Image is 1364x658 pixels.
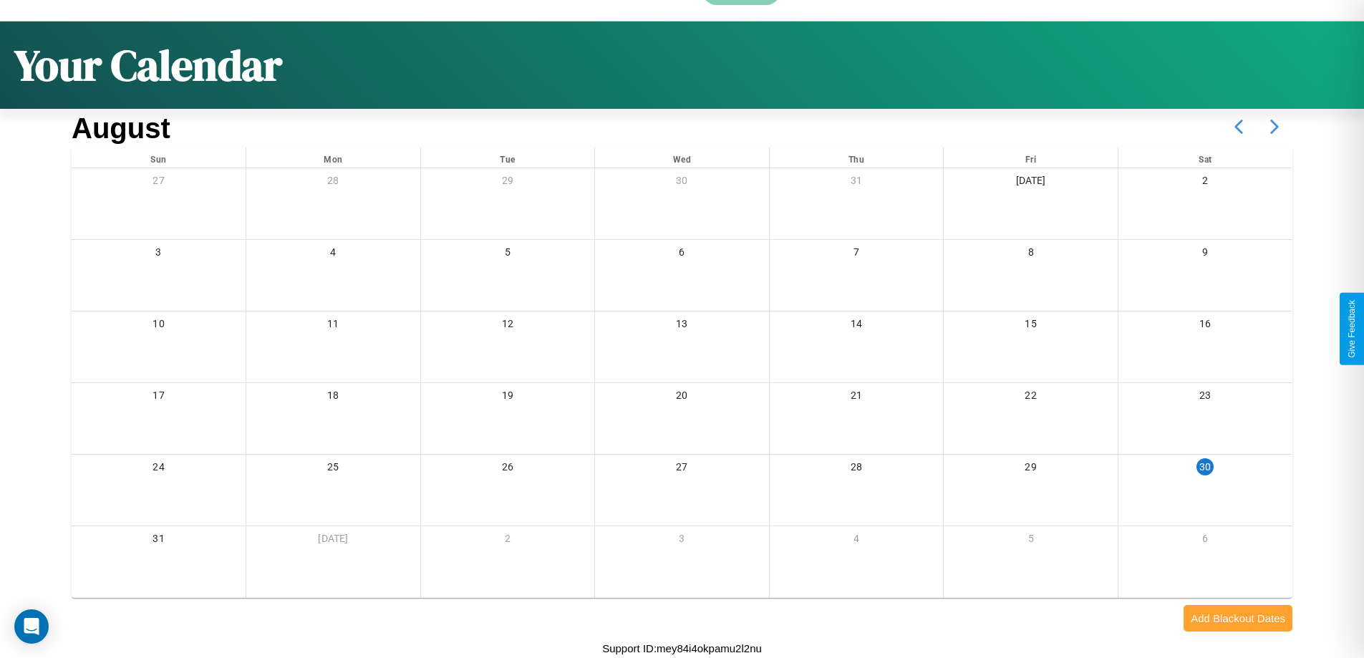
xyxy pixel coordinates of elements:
[602,639,762,658] p: Support ID: mey84i4okpamu2l2nu
[72,383,246,412] div: 17
[14,36,282,95] h1: Your Calendar
[421,526,595,556] div: 2
[770,240,944,269] div: 7
[1347,300,1357,358] div: Give Feedback
[944,526,1118,556] div: 5
[72,526,246,556] div: 31
[770,168,944,198] div: 31
[72,240,246,269] div: 3
[944,311,1118,341] div: 15
[1118,311,1292,341] div: 16
[72,311,246,341] div: 10
[770,455,944,484] div: 28
[595,311,769,341] div: 13
[770,526,944,556] div: 4
[1118,168,1292,198] div: 2
[421,168,595,198] div: 29
[1118,526,1292,556] div: 6
[421,147,595,168] div: Tue
[421,455,595,484] div: 26
[1118,240,1292,269] div: 9
[246,383,420,412] div: 18
[595,240,769,269] div: 6
[1118,147,1292,168] div: Sat
[246,455,420,484] div: 25
[246,168,420,198] div: 28
[72,168,246,198] div: 27
[944,383,1118,412] div: 22
[1184,605,1292,632] button: Add Blackout Dates
[246,240,420,269] div: 4
[944,240,1118,269] div: 8
[595,147,769,168] div: Wed
[246,311,420,341] div: 11
[770,311,944,341] div: 14
[72,455,246,484] div: 24
[770,383,944,412] div: 21
[595,526,769,556] div: 3
[72,147,246,168] div: Sun
[72,112,170,145] h2: August
[421,383,595,412] div: 19
[944,147,1118,168] div: Fri
[1118,383,1292,412] div: 23
[944,168,1118,198] div: [DATE]
[1196,458,1214,475] div: 30
[421,311,595,341] div: 12
[944,455,1118,484] div: 29
[595,168,769,198] div: 30
[595,383,769,412] div: 20
[14,609,49,644] div: Open Intercom Messenger
[246,147,420,168] div: Mon
[421,240,595,269] div: 5
[770,147,944,168] div: Thu
[246,526,420,556] div: [DATE]
[595,455,769,484] div: 27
